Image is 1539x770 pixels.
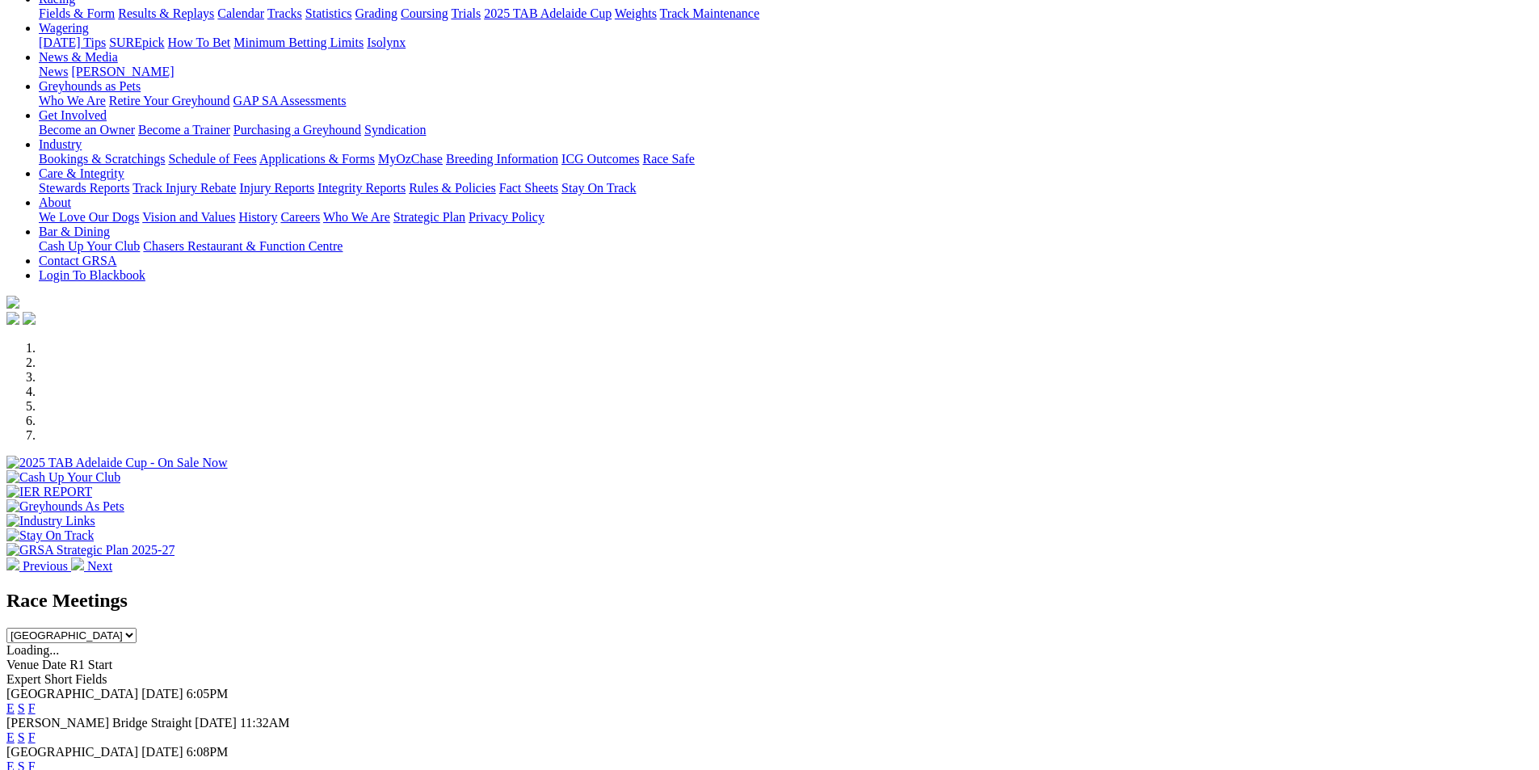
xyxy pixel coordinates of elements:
[39,239,140,253] a: Cash Up Your Club
[118,6,214,20] a: Results & Replays
[39,123,135,137] a: Become an Owner
[233,36,364,49] a: Minimum Betting Limits
[323,210,390,224] a: Who We Are
[6,528,94,543] img: Stay On Track
[18,701,25,715] a: S
[6,687,138,701] span: [GEOGRAPHIC_DATA]
[39,239,1533,254] div: Bar & Dining
[39,79,141,93] a: Greyhounds as Pets
[6,730,15,744] a: E
[39,152,1533,166] div: Industry
[39,196,71,209] a: About
[6,716,191,730] span: [PERSON_NAME] Bridge Straight
[23,559,68,573] span: Previous
[6,559,71,573] a: Previous
[39,210,1533,225] div: About
[168,152,256,166] a: Schedule of Fees
[39,65,68,78] a: News
[6,296,19,309] img: logo-grsa-white.png
[393,210,465,224] a: Strategic Plan
[71,558,84,570] img: chevron-right-pager-white.svg
[6,658,39,671] span: Venue
[355,6,397,20] a: Grading
[267,6,302,20] a: Tracks
[69,658,112,671] span: R1 Start
[280,210,320,224] a: Careers
[39,268,145,282] a: Login To Blackbook
[39,181,129,195] a: Stewards Reports
[39,36,106,49] a: [DATE] Tips
[240,716,290,730] span: 11:32AM
[195,716,237,730] span: [DATE]
[561,152,639,166] a: ICG Outcomes
[6,543,175,558] img: GRSA Strategic Plan 2025-27
[401,6,448,20] a: Coursing
[39,36,1533,50] div: Wagering
[109,94,230,107] a: Retire Your Greyhound
[39,225,110,238] a: Bar & Dining
[615,6,657,20] a: Weights
[75,672,107,686] span: Fields
[217,6,264,20] a: Calendar
[39,181,1533,196] div: Care & Integrity
[142,210,235,224] a: Vision and Values
[561,181,636,195] a: Stay On Track
[499,181,558,195] a: Fact Sheets
[87,559,112,573] span: Next
[6,514,95,528] img: Industry Links
[317,181,406,195] a: Integrity Reports
[446,152,558,166] a: Breeding Information
[28,701,36,715] a: F
[187,745,229,759] span: 6:08PM
[39,94,1533,108] div: Greyhounds as Pets
[141,745,183,759] span: [DATE]
[6,745,138,759] span: [GEOGRAPHIC_DATA]
[39,65,1533,79] div: News & Media
[484,6,612,20] a: 2025 TAB Adelaide Cup
[6,499,124,514] img: Greyhounds As Pets
[6,470,120,485] img: Cash Up Your Club
[6,672,41,686] span: Expert
[238,210,277,224] a: History
[642,152,694,166] a: Race Safe
[451,6,481,20] a: Trials
[305,6,352,20] a: Statistics
[364,123,426,137] a: Syndication
[168,36,231,49] a: How To Bet
[71,65,174,78] a: [PERSON_NAME]
[187,687,229,701] span: 6:05PM
[6,643,59,657] span: Loading...
[18,730,25,744] a: S
[233,123,361,137] a: Purchasing a Greyhound
[39,166,124,180] a: Care & Integrity
[44,672,73,686] span: Short
[39,254,116,267] a: Contact GRSA
[259,152,375,166] a: Applications & Forms
[39,50,118,64] a: News & Media
[469,210,545,224] a: Privacy Policy
[39,6,115,20] a: Fields & Form
[239,181,314,195] a: Injury Reports
[109,36,164,49] a: SUREpick
[23,312,36,325] img: twitter.svg
[367,36,406,49] a: Isolynx
[6,701,15,715] a: E
[39,210,139,224] a: We Love Our Dogs
[6,558,19,570] img: chevron-left-pager-white.svg
[132,181,236,195] a: Track Injury Rebate
[660,6,759,20] a: Track Maintenance
[6,485,92,499] img: IER REPORT
[39,6,1533,21] div: Racing
[143,239,343,253] a: Chasers Restaurant & Function Centre
[141,687,183,701] span: [DATE]
[233,94,347,107] a: GAP SA Assessments
[378,152,443,166] a: MyOzChase
[39,94,106,107] a: Who We Are
[6,456,228,470] img: 2025 TAB Adelaide Cup - On Sale Now
[6,312,19,325] img: facebook.svg
[409,181,496,195] a: Rules & Policies
[39,123,1533,137] div: Get Involved
[39,137,82,151] a: Industry
[39,152,165,166] a: Bookings & Scratchings
[138,123,230,137] a: Become a Trainer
